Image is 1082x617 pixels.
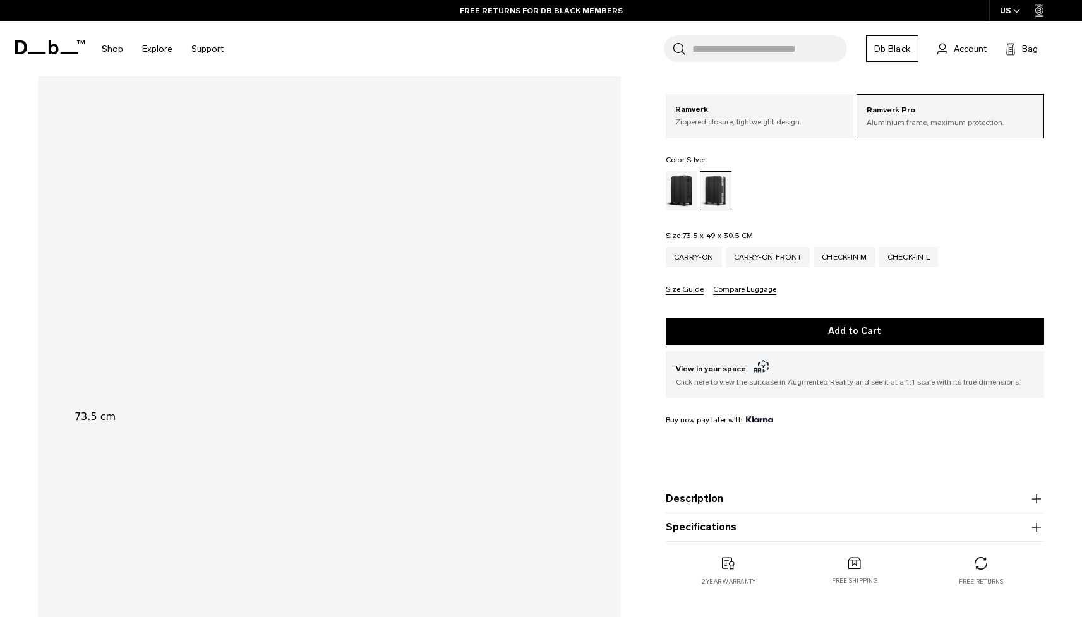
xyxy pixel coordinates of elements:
button: Compare Luggage [713,285,776,295]
span: Bag [1022,42,1038,56]
a: Shop [102,27,123,71]
span: Account [954,42,987,56]
a: Carry-on [666,247,722,267]
button: Description [666,491,1044,506]
a: Support [191,27,224,71]
span: Buy now pay later with [666,414,773,426]
legend: Size: [666,232,754,239]
button: Size Guide [666,285,704,295]
p: Ramverk Pro [867,104,1034,117]
span: View in your space [676,361,1034,376]
p: 2 year warranty [702,577,756,586]
span: Silver [687,155,706,164]
p: Ramverk [675,104,844,116]
button: Specifications [666,520,1044,535]
img: {"height" => 20, "alt" => "Klarna"} [746,416,773,422]
p: Zippered closure, lightweight design. [675,116,844,128]
nav: Main Navigation [92,21,233,76]
a: Check-in M [814,247,875,267]
button: View in your space Click here to view the suitcase in Augmented Reality and see it at a 1:1 scale... [666,351,1044,398]
a: Silver [700,171,731,210]
p: Free returns [959,577,1004,586]
span: 73.5 x 49 x 30.5 CM [683,231,754,240]
button: Bag [1006,41,1038,56]
a: Ramverk Zippered closure, lightweight design. [666,94,853,137]
a: FREE RETURNS FOR DB BLACK MEMBERS [460,5,623,16]
a: Black Out [666,171,697,210]
p: Aluminium frame, maximum protection. [867,117,1034,128]
a: Db Black [866,35,918,62]
a: Carry-on Front [726,247,810,267]
a: Explore [142,27,172,71]
button: Add to Cart [666,318,1044,345]
span: Click here to view the suitcase in Augmented Reality and see it at a 1:1 scale with its true dime... [676,376,1034,388]
a: Account [937,41,987,56]
a: Check-in L [879,247,939,267]
p: Free shipping [832,577,878,585]
legend: Color: [666,156,706,164]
